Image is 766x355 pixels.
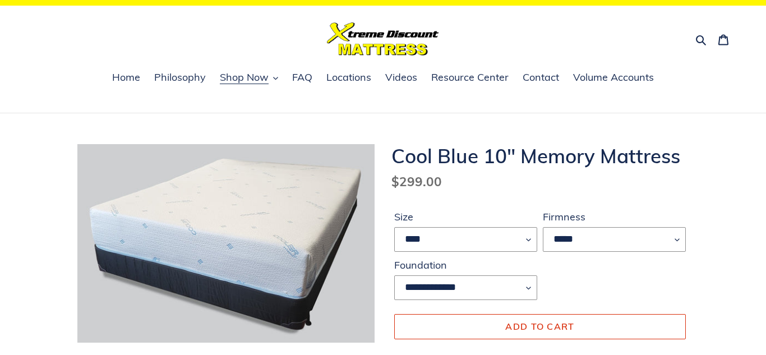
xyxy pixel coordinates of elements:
span: Contact [523,71,559,84]
span: Volume Accounts [573,71,654,84]
span: Videos [385,71,417,84]
a: Resource Center [426,70,514,86]
span: $299.00 [391,173,442,190]
h1: Cool Blue 10" Memory Mattress [391,144,689,168]
img: Xtreme Discount Mattress [327,22,439,56]
span: FAQ [292,71,312,84]
button: Add to cart [394,314,686,339]
span: Add to cart [505,321,574,332]
a: FAQ [287,70,318,86]
span: Home [112,71,140,84]
span: Resource Center [431,71,509,84]
a: Home [107,70,146,86]
span: Philosophy [154,71,206,84]
label: Foundation [394,257,537,273]
span: Shop Now [220,71,269,84]
a: Videos [380,70,423,86]
a: Volume Accounts [567,70,659,86]
a: Contact [517,70,565,86]
label: Size [394,209,537,224]
span: Locations [326,71,371,84]
label: Firmness [543,209,686,224]
a: Locations [321,70,377,86]
button: Shop Now [214,70,284,86]
a: Philosophy [149,70,211,86]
